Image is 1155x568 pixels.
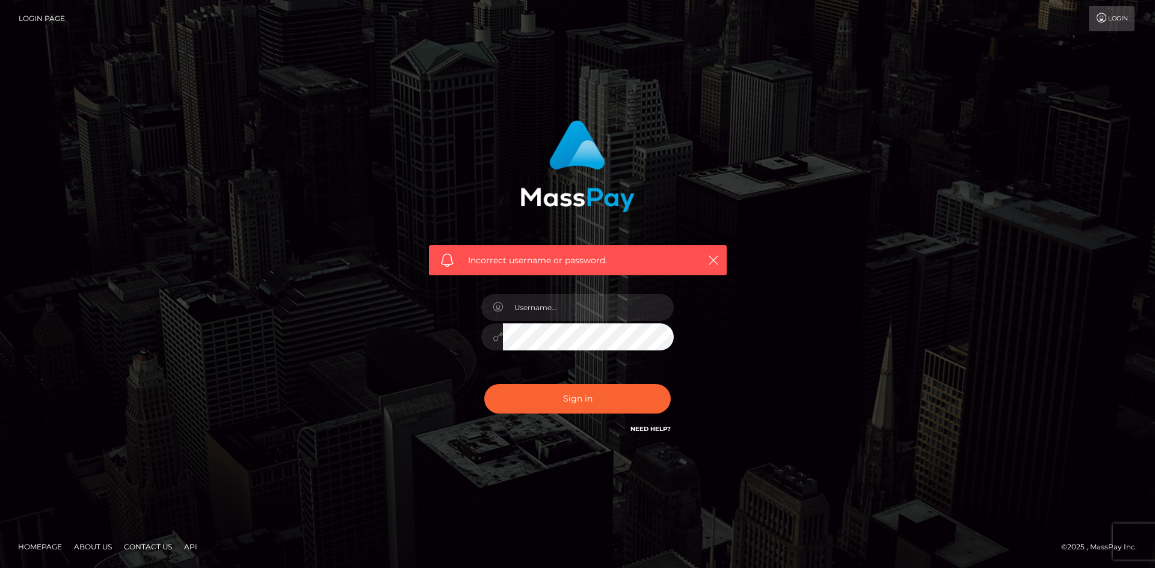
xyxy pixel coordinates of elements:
[13,537,67,556] a: Homepage
[1061,540,1146,554] div: © 2025 , MassPay Inc.
[484,384,671,414] button: Sign in
[630,425,671,433] a: Need Help?
[503,294,674,321] input: Username...
[179,537,202,556] a: API
[19,6,65,31] a: Login Page
[520,120,635,212] img: MassPay Login
[119,537,177,556] a: Contact Us
[69,537,117,556] a: About Us
[468,254,688,267] span: Incorrect username or password.
[1089,6,1135,31] a: Login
